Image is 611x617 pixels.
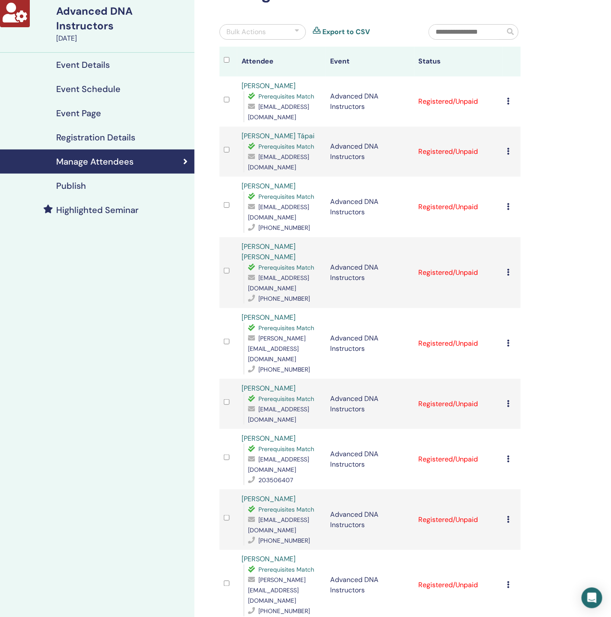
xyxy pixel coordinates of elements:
[248,153,309,171] span: [EMAIL_ADDRESS][DOMAIN_NAME]
[242,81,296,90] a: [PERSON_NAME]
[56,108,101,118] h4: Event Page
[248,334,305,363] span: [PERSON_NAME][EMAIL_ADDRESS][DOMAIN_NAME]
[326,237,414,308] td: Advanced DNA Instructors
[258,295,310,302] span: [PHONE_NUMBER]
[326,490,414,550] td: Advanced DNA Instructors
[242,434,296,443] a: [PERSON_NAME]
[582,588,602,608] div: Open Intercom Messenger
[258,566,314,574] span: Prerequisites Match
[242,494,296,503] a: [PERSON_NAME]
[226,27,266,37] div: Bulk Actions
[248,103,309,121] span: [EMAIL_ADDRESS][DOMAIN_NAME]
[242,555,296,564] a: [PERSON_NAME]
[326,47,414,76] th: Event
[258,476,293,484] span: 203506407
[56,84,121,94] h4: Event Schedule
[326,429,414,490] td: Advanced DNA Instructors
[56,132,135,143] h4: Registration Details
[237,47,326,76] th: Attendee
[258,445,314,453] span: Prerequisites Match
[258,193,314,200] span: Prerequisites Match
[258,395,314,403] span: Prerequisites Match
[258,506,314,513] span: Prerequisites Match
[322,27,370,37] a: Export to CSV
[326,379,414,429] td: Advanced DNA Instructors
[258,224,310,232] span: [PHONE_NUMBER]
[56,4,189,33] div: Advanced DNA Instructors
[248,576,305,605] span: [PERSON_NAME][EMAIL_ADDRESS][DOMAIN_NAME]
[414,47,503,76] th: Status
[258,537,310,544] span: [PHONE_NUMBER]
[51,4,194,44] a: Advanced DNA Instructors[DATE]
[248,455,309,474] span: [EMAIL_ADDRESS][DOMAIN_NAME]
[56,33,189,44] div: [DATE]
[242,131,315,140] a: [PERSON_NAME] Tápai
[56,181,86,191] h4: Publish
[326,308,414,379] td: Advanced DNA Instructors
[242,384,296,393] a: [PERSON_NAME]
[248,203,309,221] span: [EMAIL_ADDRESS][DOMAIN_NAME]
[56,60,110,70] h4: Event Details
[248,516,309,534] span: [EMAIL_ADDRESS][DOMAIN_NAME]
[56,156,134,167] h4: Manage Attendees
[242,181,296,191] a: [PERSON_NAME]
[258,607,310,615] span: [PHONE_NUMBER]
[258,324,314,332] span: Prerequisites Match
[248,274,309,292] span: [EMAIL_ADDRESS][DOMAIN_NAME]
[258,143,314,150] span: Prerequisites Match
[326,127,414,177] td: Advanced DNA Instructors
[326,76,414,127] td: Advanced DNA Instructors
[258,366,310,373] span: [PHONE_NUMBER]
[248,405,309,423] span: [EMAIL_ADDRESS][DOMAIN_NAME]
[56,205,139,215] h4: Highlighted Seminar
[258,92,314,100] span: Prerequisites Match
[242,313,296,322] a: [PERSON_NAME]
[258,264,314,271] span: Prerequisites Match
[242,242,296,261] a: [PERSON_NAME] [PERSON_NAME]
[326,177,414,237] td: Advanced DNA Instructors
